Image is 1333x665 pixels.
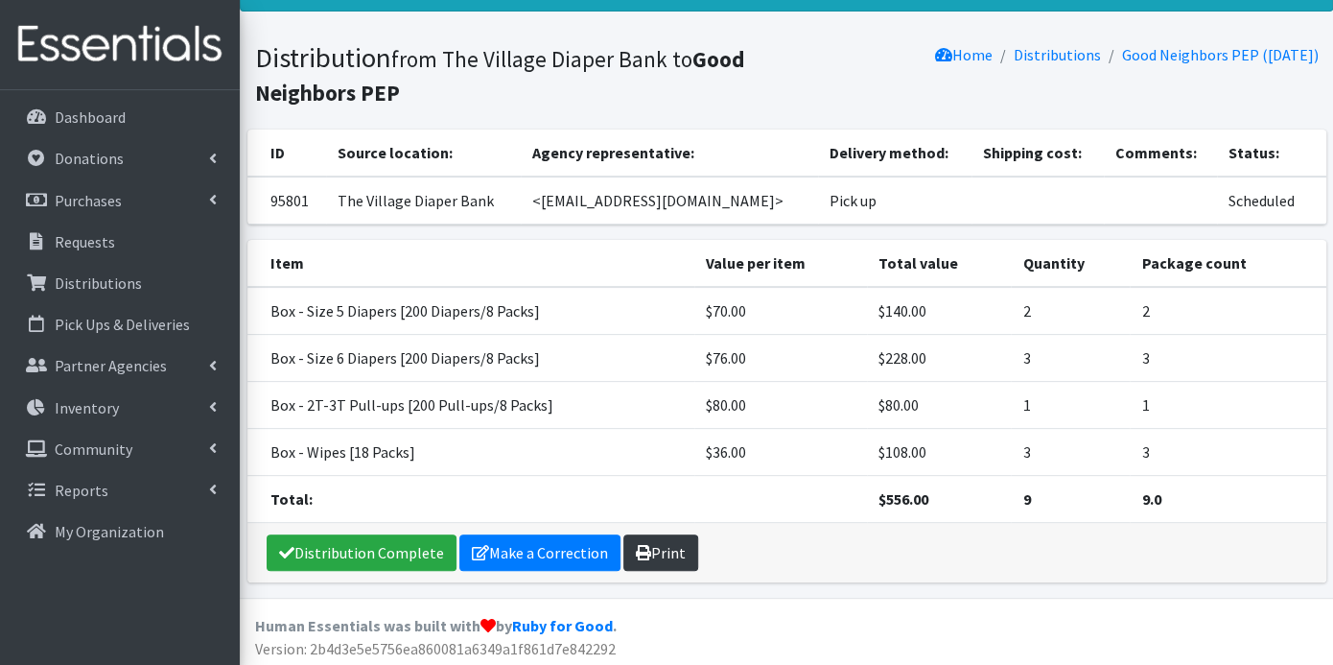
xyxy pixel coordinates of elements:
small: from The Village Diaper Bank to [255,45,745,107]
td: 1 [1011,382,1130,429]
th: Agency representative: [521,130,818,177]
strong: Human Essentials was built with by . [255,616,617,635]
th: Source location: [326,130,521,177]
a: Distributions [1014,45,1101,64]
a: Good Neighbors PEP ([DATE]) [1122,45,1319,64]
a: Partner Agencies [8,346,232,385]
p: Pick Ups & Deliveries [55,315,190,334]
a: My Organization [8,512,232,551]
th: Status: [1217,130,1326,177]
p: Dashboard [55,107,126,127]
a: Print [623,534,698,571]
p: Partner Agencies [55,356,167,375]
th: Quantity [1011,240,1130,287]
td: Box - Wipes [18 Packs] [247,429,694,476]
a: Pick Ups & Deliveries [8,305,232,344]
th: Shipping cost: [971,130,1104,177]
td: $108.00 [867,429,1012,476]
h1: Distribution [255,41,780,107]
td: 3 [1130,335,1325,382]
td: Pick up [818,177,971,225]
td: <[EMAIL_ADDRESS][DOMAIN_NAME]> [521,177,818,225]
a: Ruby for Good [512,616,613,635]
strong: Total: [270,489,313,509]
a: Inventory [8,389,232,427]
td: 3 [1011,429,1130,476]
a: Make a Correction [459,534,620,571]
a: Requests [8,223,232,261]
td: $228.00 [867,335,1012,382]
td: Box - Size 5 Diapers [200 Diapers/8 Packs] [247,287,694,335]
a: Distributions [8,264,232,302]
img: HumanEssentials [8,12,232,77]
strong: 9.0 [1141,489,1160,509]
td: $36.00 [694,429,867,476]
a: Community [8,430,232,468]
td: $80.00 [867,382,1012,429]
th: ID [247,130,326,177]
a: Donations [8,139,232,178]
td: 2 [1011,287,1130,335]
a: Reports [8,471,232,510]
td: 95801 [247,177,326,225]
td: 1 [1130,382,1325,429]
span: Version: 2b4d3e5e5756ea860081a6349a1f861d7e842292 [255,639,616,658]
td: The Village Diaper Bank [326,177,521,225]
th: Item [247,240,694,287]
b: Good Neighbors PEP [255,45,745,107]
td: $140.00 [867,287,1012,335]
td: $70.00 [694,287,867,335]
td: Scheduled [1217,177,1326,225]
p: Community [55,439,132,459]
td: 3 [1130,429,1325,476]
p: Donations [55,149,124,168]
th: Delivery method: [818,130,971,177]
a: Dashboard [8,98,232,136]
td: Box - Size 6 Diapers [200 Diapers/8 Packs] [247,335,694,382]
a: Distribution Complete [267,534,456,571]
td: 3 [1011,335,1130,382]
a: Home [935,45,993,64]
th: Value per item [694,240,867,287]
th: Package count [1130,240,1325,287]
p: Requests [55,232,115,251]
th: Total value [867,240,1012,287]
p: Distributions [55,273,142,293]
a: Purchases [8,181,232,220]
td: $80.00 [694,382,867,429]
td: Box - 2T-3T Pull-ups [200 Pull-ups/8 Packs] [247,382,694,429]
strong: 9 [1022,489,1030,509]
th: Comments: [1104,130,1217,177]
p: Purchases [55,191,122,210]
p: My Organization [55,522,164,541]
p: Reports [55,481,108,500]
p: Inventory [55,398,119,417]
td: $76.00 [694,335,867,382]
td: 2 [1130,287,1325,335]
strong: $556.00 [878,489,928,509]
